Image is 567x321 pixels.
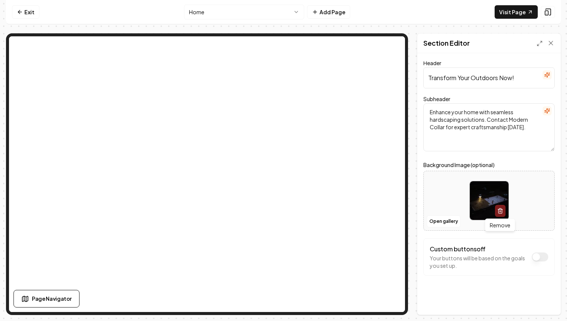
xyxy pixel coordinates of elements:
[427,215,460,227] button: Open gallery
[485,219,515,231] div: Remove
[423,67,555,88] input: Header
[12,5,39,19] a: Exit
[423,160,555,169] label: Background Image (optional)
[13,290,79,308] button: Page Navigator
[423,60,441,66] label: Header
[495,5,538,19] a: Visit Page
[32,295,72,303] span: Page Navigator
[430,254,528,269] p: Your buttons will be based on the goals you set up.
[470,181,508,220] img: image
[307,5,350,19] button: Add Page
[423,38,470,48] h2: Section Editor
[430,245,486,253] label: Custom buttons off
[423,96,450,102] label: Subheader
